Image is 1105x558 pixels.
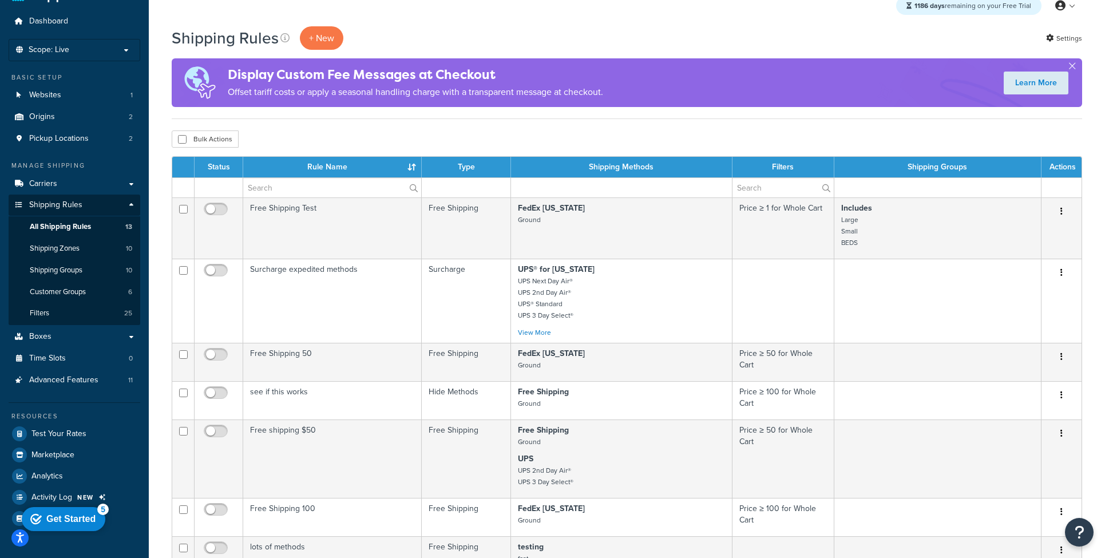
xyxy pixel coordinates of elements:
span: Dashboard [29,17,68,26]
a: Shipping Zones 10 [9,238,140,259]
span: Customer Groups [30,287,86,297]
span: Time Slots [29,354,66,363]
div: Get Started [29,13,78,23]
div: Get Started 5 items remaining, 0% complete [5,6,88,30]
a: Websites 1 [9,85,140,106]
td: Free Shipping [422,197,510,259]
button: Open Resource Center [1065,518,1094,547]
li: Customer Groups [9,282,140,303]
li: Time Slots [9,348,140,369]
td: Price ≥ 1 for Whole Cart [732,197,834,259]
a: Shipping Groups 10 [9,260,140,281]
a: Boxes [9,326,140,347]
span: Websites [29,90,61,100]
a: Analytics [9,466,140,486]
td: Free Shipping 50 [243,343,422,381]
td: Price ≥ 50 for Whole Cart [732,343,834,381]
span: 0 [129,354,133,363]
a: Origins 2 [9,106,140,128]
span: 25 [124,308,132,318]
span: Boxes [29,332,52,342]
li: Advanced Features [9,370,140,391]
strong: Includes [841,202,872,214]
span: All Shipping Rules [30,222,91,232]
a: All Shipping Rules 13 [9,216,140,238]
div: Basic Setup [9,73,140,82]
th: Shipping Groups [834,157,1041,177]
span: 10 [126,244,132,254]
button: Bulk Actions [172,130,239,148]
span: 1 [130,90,133,100]
small: UPS Next Day Air® UPS 2nd Day Air® UPS® Standard UPS 3 Day Select® [518,276,573,320]
strong: UPS [518,453,533,465]
th: Status [195,157,243,177]
th: Type [422,157,510,177]
a: Shipping Rules [9,195,140,216]
th: Rule Name : activate to sort column ascending [243,157,422,177]
div: Manage Shipping [9,161,140,171]
a: Activity Log NEW [9,487,140,508]
td: Price ≥ 100 for Whole Cart [732,381,834,420]
small: Large Small BEDS [841,215,858,248]
a: Dashboard [9,11,140,32]
span: 2 [129,112,133,122]
strong: Free Shipping [518,386,569,398]
span: Marketplace [31,450,74,460]
a: Pickup Locations 2 [9,128,140,149]
td: Hide Methods [422,381,510,420]
li: Shipping Groups [9,260,140,281]
span: 6 [128,287,132,297]
td: Price ≥ 50 for Whole Cart [732,420,834,498]
span: Scope: Live [29,45,69,55]
strong: 1186 days [914,1,945,11]
span: 10 [126,266,132,275]
span: Origins [29,112,55,122]
small: UPS 2nd Day Air® UPS 3 Day Select® [518,465,573,487]
span: Shipping Zones [30,244,80,254]
a: Advanced Features 11 [9,370,140,391]
li: Activity Log [9,487,140,508]
td: Free Shipping [422,498,510,536]
strong: UPS® for [US_STATE] [518,263,595,275]
strong: testing [518,541,544,553]
a: Learn More [1004,72,1068,94]
h1: Shipping Rules [172,27,279,49]
span: Analytics [31,472,63,481]
span: 13 [125,222,132,232]
li: Shipping Rules [9,195,140,325]
span: Shipping Groups [30,266,82,275]
small: Ground [518,515,541,525]
span: Filters [30,308,49,318]
input: Search [243,178,421,197]
td: Free Shipping Test [243,197,422,259]
td: Free Shipping [422,420,510,498]
input: Search [732,178,834,197]
a: Carriers [9,173,140,195]
span: 2 [129,134,133,144]
small: Ground [518,398,541,409]
small: Ground [518,360,541,370]
td: Surcharge [422,259,510,343]
li: All Shipping Rules [9,216,140,238]
div: Resources [9,411,140,421]
strong: FedEx [US_STATE] [518,347,585,359]
small: Ground [518,437,541,447]
strong: Free Shipping [518,424,569,436]
p: + New [300,26,343,50]
td: Free shipping $50 [243,420,422,498]
a: Help Docs [9,508,140,529]
span: Advanced Features [29,375,98,385]
td: Free Shipping 100 [243,498,422,536]
th: Shipping Methods [511,157,733,177]
li: Origins [9,106,140,128]
li: Shipping Zones [9,238,140,259]
span: Test Your Rates [31,429,86,439]
td: Price ≥ 100 for Whole Cart [732,498,834,536]
div: 5 [80,2,92,14]
a: Test Your Rates [9,424,140,444]
a: Filters 25 [9,303,140,324]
